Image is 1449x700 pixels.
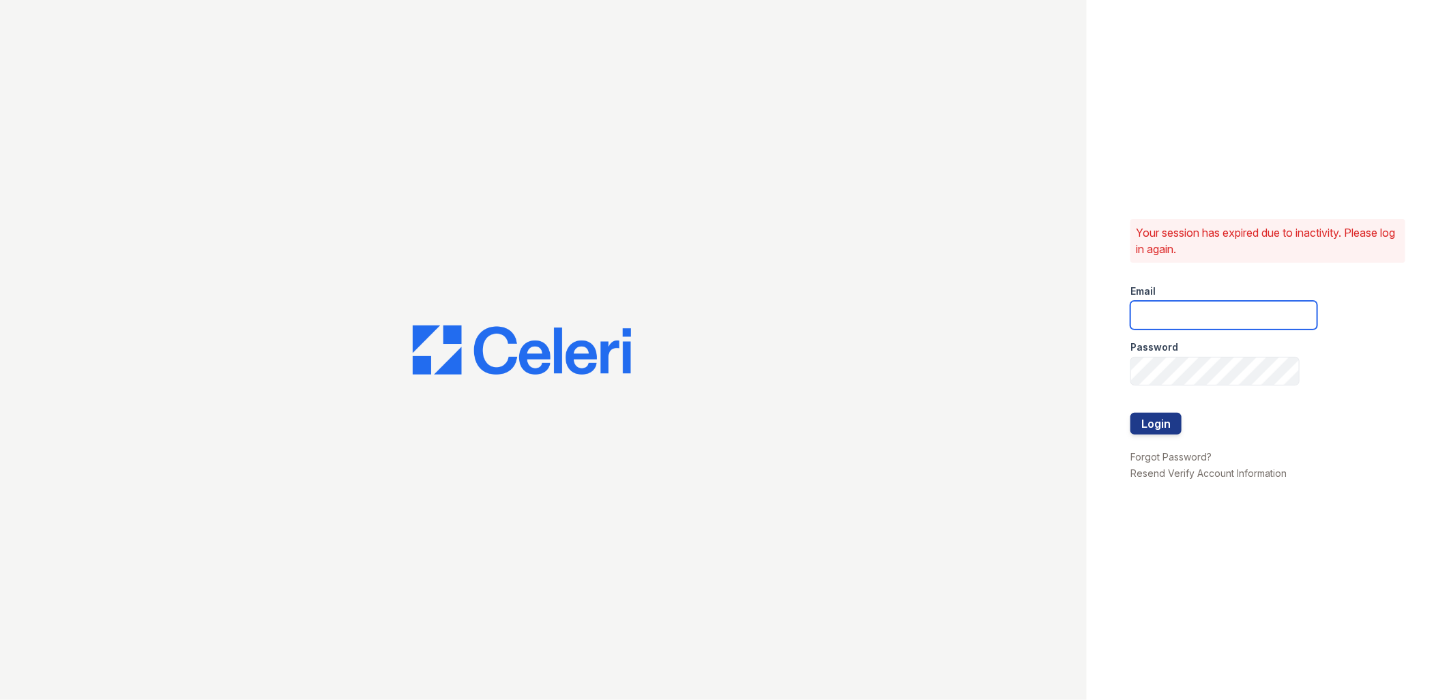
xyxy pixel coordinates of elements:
label: Email [1130,285,1156,298]
img: CE_Logo_Blue-a8612792a0a2168367f1c8372b55b34899dd931a85d93a1a3d3e32e68fde9ad4.png [413,325,631,375]
p: Your session has expired due to inactivity. Please log in again. [1136,224,1400,257]
a: Forgot Password? [1130,451,1212,463]
label: Password [1130,340,1178,354]
a: Resend Verify Account Information [1130,467,1287,479]
button: Login [1130,413,1182,435]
